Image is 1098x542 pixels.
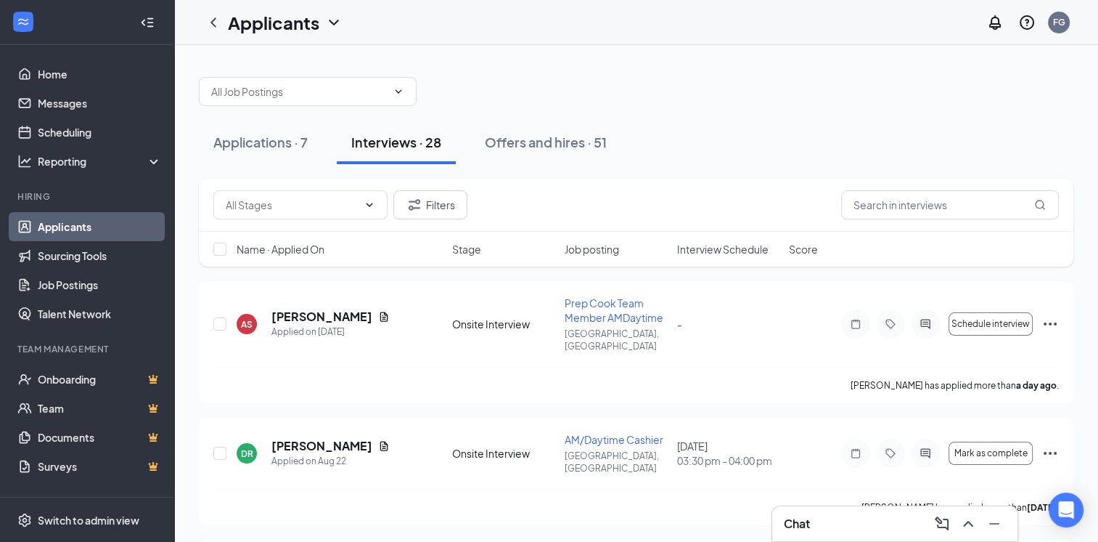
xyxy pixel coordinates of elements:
[364,199,375,211] svg: ChevronDown
[406,196,423,214] svg: Filter
[1041,315,1059,333] svg: Ellipses
[38,118,162,147] a: Scheduling
[38,452,162,481] a: SurveysCrown
[851,379,1059,392] p: [PERSON_NAME] has applied more than .
[1041,445,1059,462] svg: Ellipses
[237,242,324,256] span: Name · Applied On
[17,496,159,508] div: Payroll
[38,89,162,118] a: Messages
[861,501,1059,514] p: [PERSON_NAME] has applied more than .
[986,515,1003,533] svg: Minimize
[565,328,668,352] p: [GEOGRAPHIC_DATA], [GEOGRAPHIC_DATA]
[983,512,1006,535] button: Minimize
[676,439,780,468] div: [DATE]
[17,513,32,527] svg: Settings
[38,212,162,241] a: Applicants
[959,515,977,533] svg: ChevronUp
[38,513,139,527] div: Switch to admin view
[452,446,556,461] div: Onsite Interview
[1049,493,1083,527] div: Open Intercom Messenger
[930,512,954,535] button: ComposeMessage
[1018,14,1036,31] svg: QuestionInfo
[452,317,556,331] div: Onsite Interview
[784,516,810,532] h3: Chat
[38,365,162,394] a: OnboardingCrown
[213,133,308,151] div: Applications · 7
[917,448,934,459] svg: ActiveChat
[933,515,951,533] svg: ComposeMessage
[378,440,390,452] svg: Document
[949,312,1033,336] button: Schedule interview
[882,318,899,330] svg: Tag
[271,325,390,339] div: Applied on [DATE]
[949,442,1033,465] button: Mark as complete
[841,190,1059,219] input: Search in interviews
[565,296,663,324] span: Prep Cook Team Member AMDaytime
[38,423,162,452] a: DocumentsCrown
[271,454,390,469] div: Applied on Aug 22
[1034,199,1046,211] svg: MagnifyingGlass
[393,86,404,97] svg: ChevronDown
[38,60,162,89] a: Home
[271,438,372,454] h5: [PERSON_NAME]
[676,242,768,256] span: Interview Schedule
[38,241,162,270] a: Sourcing Tools
[676,317,681,331] span: -
[1016,380,1057,391] b: a day ago
[986,14,1004,31] svg: Notifications
[1053,16,1065,28] div: FG
[241,318,253,331] div: AS
[241,448,253,460] div: DR
[226,197,358,213] input: All Stages
[565,433,663,446] span: AM/Daytime Cashier
[325,14,343,31] svg: ChevronDown
[17,154,32,169] svg: Analysis
[228,10,319,35] h1: Applicants
[956,512,980,535] button: ChevronUp
[393,190,467,219] button: Filter Filters
[485,133,607,151] div: Offers and hires · 51
[271,309,372,325] h5: [PERSON_NAME]
[205,14,222,31] svg: ChevronLeft
[676,453,780,468] span: 03:30 pm - 04:00 pm
[38,154,163,169] div: Reporting
[16,15,30,29] svg: WorkstreamLogo
[917,318,934,330] svg: ActiveChat
[882,448,899,459] svg: Tag
[1027,502,1057,513] b: [DATE]
[951,319,1030,329] span: Schedule interview
[847,448,864,459] svg: Note
[38,299,162,328] a: Talent Network
[17,190,159,203] div: Hiring
[17,343,159,355] div: Team Management
[789,242,818,256] span: Score
[452,242,481,256] span: Stage
[954,448,1028,458] span: Mark as complete
[38,270,162,299] a: Job Postings
[565,242,619,256] span: Job posting
[140,15,155,30] svg: Collapse
[378,311,390,323] svg: Document
[211,84,387,100] input: All Job Postings
[847,318,864,330] svg: Note
[38,394,162,423] a: TeamCrown
[565,450,668,474] p: [GEOGRAPHIC_DATA], [GEOGRAPHIC_DATA]
[351,133,441,151] div: Interviews · 28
